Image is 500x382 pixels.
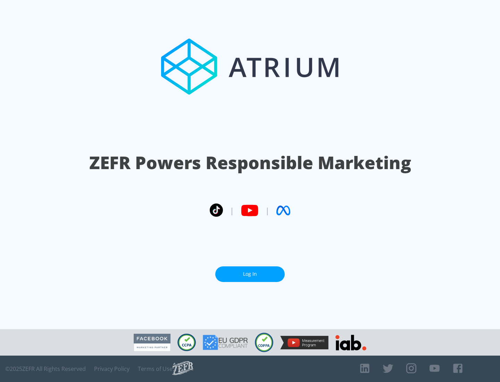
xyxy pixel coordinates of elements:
img: CCPA Compliant [177,334,196,351]
a: Privacy Policy [94,365,130,372]
span: © 2025 ZEFR All Rights Reserved [5,365,86,372]
img: YouTube Measurement Program [280,336,328,349]
a: Terms of Use [138,365,173,372]
span: | [265,205,269,216]
a: Log In [215,266,285,282]
img: GDPR Compliant [203,335,248,350]
img: Facebook Marketing Partner [134,334,170,351]
img: COPPA Compliant [255,333,273,352]
h1: ZEFR Powers Responsible Marketing [89,151,411,175]
img: IAB [335,335,366,350]
span: | [230,205,234,216]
